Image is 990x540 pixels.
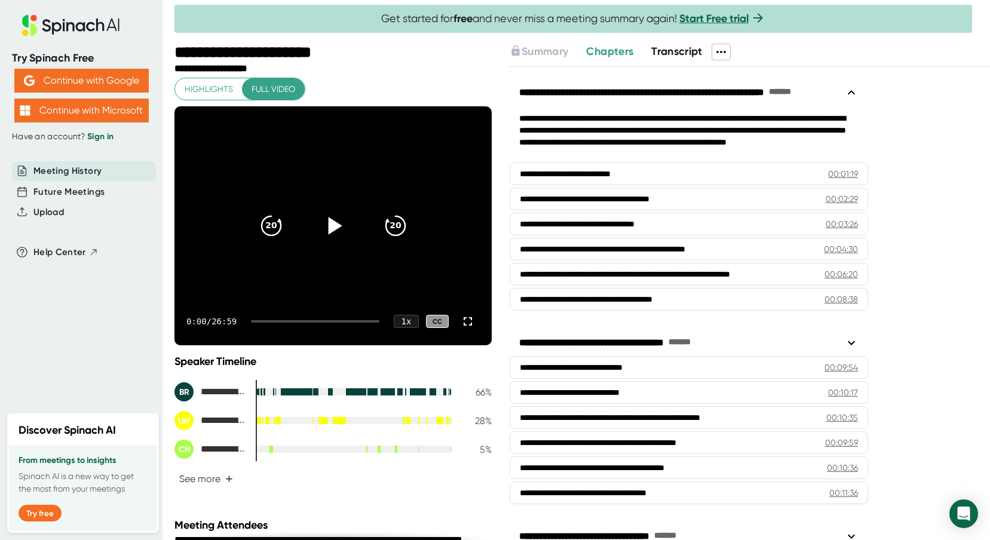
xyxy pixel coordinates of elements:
[174,440,194,459] div: CH
[33,246,86,259] span: Help Center
[174,382,194,401] div: BR
[586,44,633,60] button: Chapters
[19,470,148,495] p: Spinach AI is a new way to get the most from your meetings
[825,268,858,280] div: 00:06:20
[174,382,246,401] div: Brendan Reilly
[522,45,568,58] span: Summary
[828,168,858,180] div: 00:01:19
[825,437,858,449] div: 00:09:59
[33,246,99,259] button: Help Center
[175,78,243,100] button: Highlights
[33,185,105,199] button: Future Meetings
[826,412,858,424] div: 00:10:35
[19,456,148,465] h3: From meetings to insights
[827,462,858,474] div: 00:10:36
[679,12,749,25] a: Start Free trial
[33,205,64,219] button: Upload
[174,411,194,430] div: LW
[651,44,703,60] button: Transcript
[510,44,586,60] div: Upgrade to access
[14,69,149,93] button: Continue with Google
[225,474,233,484] span: +
[19,505,62,521] button: Try free
[825,361,858,373] div: 00:09:54
[394,315,419,328] div: 1 x
[185,82,233,97] span: Highlights
[453,12,473,25] b: free
[381,12,765,26] span: Get started for and never miss a meeting summary again!
[174,440,246,459] div: Clarizel Hirschlein
[87,131,114,142] a: Sign in
[174,411,246,430] div: Lawrence Weymouth
[24,75,35,86] img: Aehbyd4JwY73AAAAAElFTkSuQmCC
[462,386,492,398] div: 66 %
[14,99,149,122] button: Continue with Microsoft
[426,315,449,329] div: CC
[510,44,568,60] button: Summary
[252,82,295,97] span: Full video
[12,51,151,65] div: Try Spinach Free
[828,386,858,398] div: 00:10:17
[19,422,116,438] h2: Discover Spinach AI
[826,193,858,205] div: 00:02:29
[651,45,703,58] span: Transcript
[949,499,978,528] div: Open Intercom Messenger
[174,468,238,489] button: See more+
[12,131,151,142] div: Have an account?
[242,78,305,100] button: Full video
[174,355,492,368] div: Speaker Timeline
[462,415,492,427] div: 28 %
[829,487,858,499] div: 00:11:36
[826,218,858,230] div: 00:03:26
[586,45,633,58] span: Chapters
[174,518,495,532] div: Meeting Attendees
[824,243,858,255] div: 00:04:30
[33,164,102,178] button: Meeting History
[825,293,858,305] div: 00:08:38
[186,317,237,326] div: 0:00 / 26:59
[462,444,492,455] div: 5 %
